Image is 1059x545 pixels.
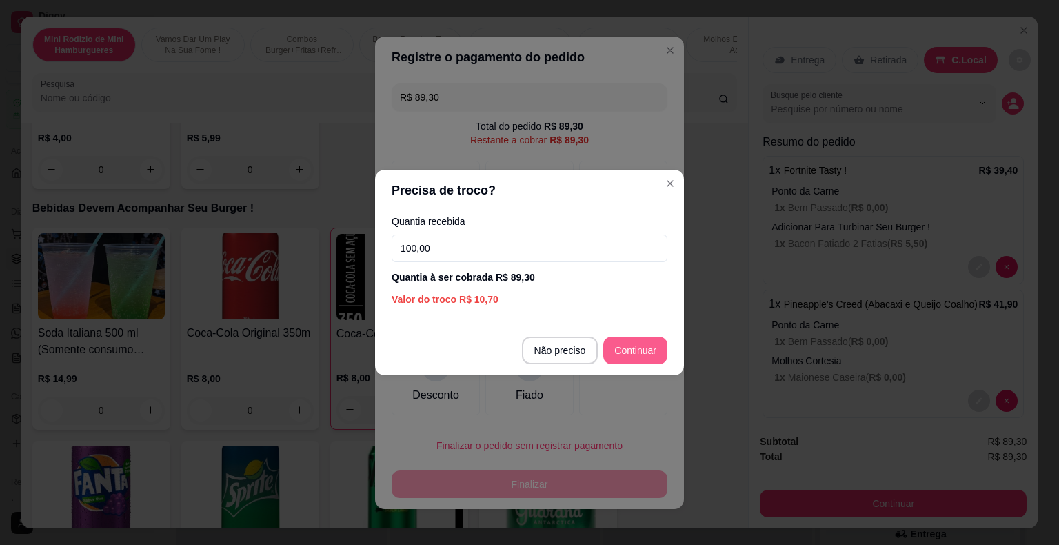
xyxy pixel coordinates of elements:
[522,337,598,364] button: Não preciso
[603,337,667,364] button: Continuar
[375,170,684,211] header: Precisa de troco?
[392,217,667,226] label: Quantia recebida
[659,172,681,195] button: Close
[392,270,667,284] div: Quantia à ser cobrada R$ 89,30
[392,293,667,306] div: Valor do troco R$ 10,70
